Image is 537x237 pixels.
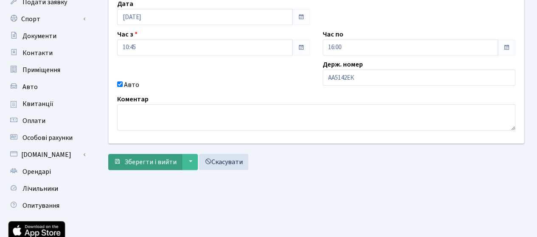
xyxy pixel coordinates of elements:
[108,154,182,170] button: Зберегти і вийти
[4,146,89,163] a: [DOMAIN_NAME]
[22,48,53,58] span: Контакти
[22,133,73,142] span: Особові рахунки
[22,116,45,125] span: Оплати
[22,82,38,92] span: Авто
[124,80,139,90] label: Авто
[4,163,89,180] a: Орендарі
[4,61,89,78] a: Приміщення
[4,180,89,197] a: Лічильники
[117,94,149,104] label: Коментар
[323,29,343,39] label: Час по
[323,59,363,70] label: Держ. номер
[4,95,89,112] a: Квитанції
[4,78,89,95] a: Авто
[4,28,89,45] a: Документи
[4,129,89,146] a: Особові рахунки
[22,31,56,41] span: Документи
[4,45,89,61] a: Контакти
[323,70,515,86] input: AA0001AA
[199,154,248,170] a: Скасувати
[22,184,58,193] span: Лічильники
[124,157,177,167] span: Зберегти і вийти
[22,65,60,75] span: Приміщення
[4,112,89,129] a: Оплати
[117,29,138,39] label: Час з
[22,167,51,176] span: Орендарі
[4,11,89,28] a: Спорт
[22,99,53,109] span: Квитанції
[22,201,59,210] span: Опитування
[4,197,89,214] a: Опитування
